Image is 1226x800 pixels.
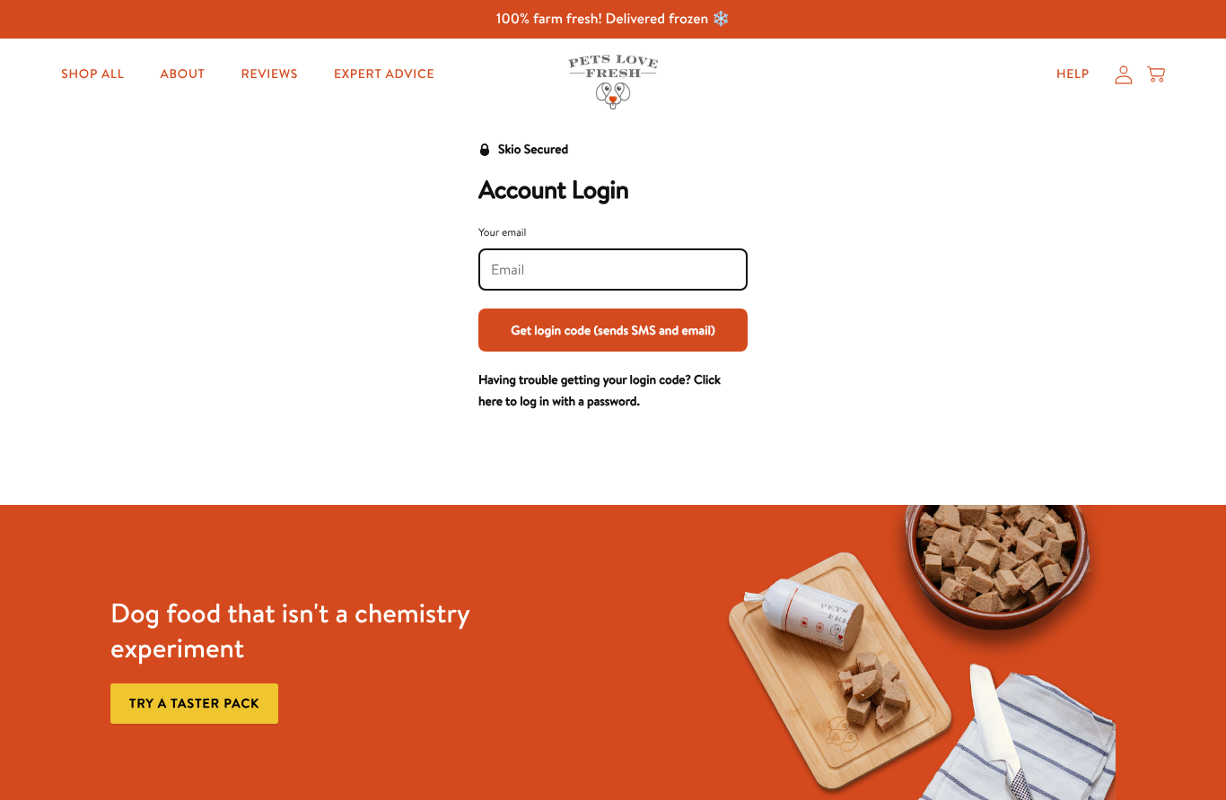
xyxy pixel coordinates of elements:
a: Help [1042,57,1104,92]
a: Reviews [227,57,312,92]
div: Your email [478,223,748,241]
button: Get login code (sends SMS and email) [478,309,748,352]
svg: Security [478,143,491,156]
a: Shop All [47,57,138,92]
a: Expert Advice [320,57,449,92]
h2: Account Login [478,175,748,205]
a: Try a taster pack [110,683,278,724]
h3: Dog food that isn't a chemistry experiment [110,596,521,665]
a: Skio Secured [478,139,568,175]
div: Skio Secured [498,139,568,161]
a: About [145,57,219,92]
input: Your email input field [491,260,735,280]
img: Pets Love Fresh [568,55,658,109]
a: Having trouble getting your login code? Click here to log in with a password. [478,370,721,410]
